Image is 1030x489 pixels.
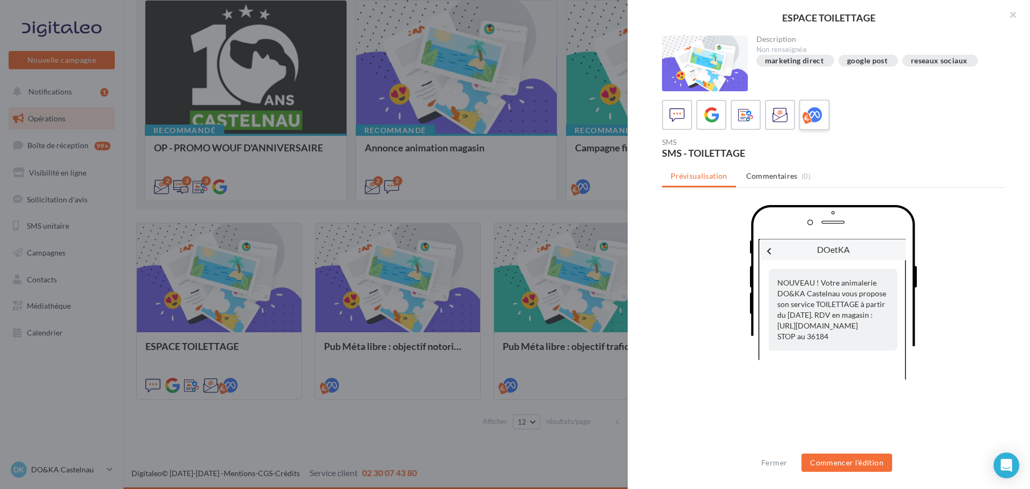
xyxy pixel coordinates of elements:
[765,57,824,65] div: marketing direct
[645,13,1013,23] div: ESPACE TOILETTAGE
[769,269,897,351] div: NOUVEAU ! Votre animalerie DO&KA Castelnau vous propose son service TOILETTAGE à partir du [DATE]...
[847,57,887,65] div: google post
[801,172,811,180] span: (0)
[756,35,996,43] div: Description
[757,456,791,469] button: Fermer
[746,171,798,181] span: Commentaires
[662,138,829,146] div: SMS
[817,244,850,254] span: DOetKA
[801,454,892,472] button: Commencer l'édition
[994,452,1019,478] div: Open Intercom Messenger
[756,45,996,55] div: Non renseignée
[662,148,829,158] div: SMS - TOILETTAGE
[911,57,967,65] div: reseaux sociaux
